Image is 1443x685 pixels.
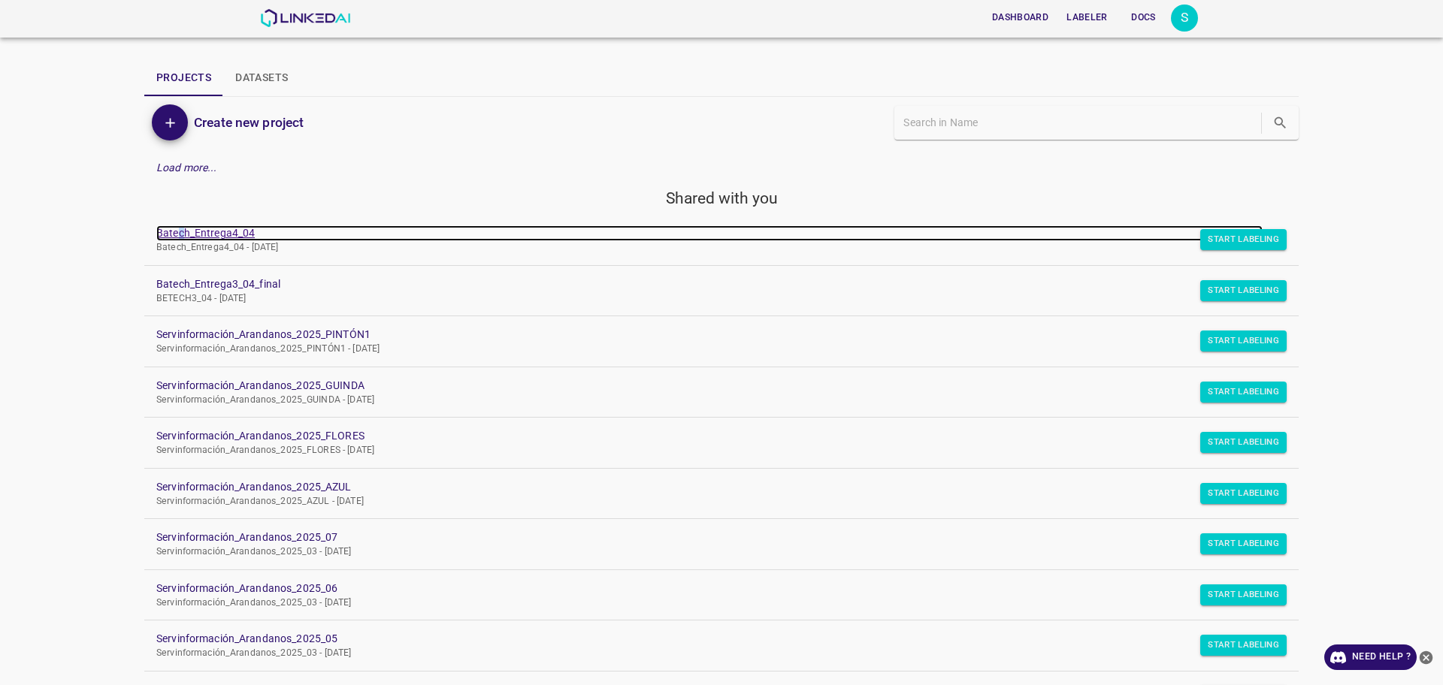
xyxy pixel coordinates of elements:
a: Servinformación_Arandanos_2025_FLORES [156,428,1263,444]
a: Servinformación_Arandanos_2025_07 [156,530,1263,545]
a: Docs [1117,2,1171,33]
p: Servinformación_Arandanos_2025_03 - [DATE] [156,596,1263,610]
a: Servinformación_Arandanos_2025_06 [156,581,1263,596]
button: Start Labeling [1200,635,1287,656]
input: Search in Name [903,112,1258,134]
button: Start Labeling [1200,533,1287,554]
em: Load more... [156,161,217,174]
a: Servinformación_Arandanos_2025_PINTÓN1 [156,327,1263,342]
button: Start Labeling [1200,229,1287,250]
a: Batech_Entrega3_04_final [156,276,1263,292]
h5: Shared with you [144,188,1299,209]
p: BETECH3_04 - [DATE] [156,292,1263,306]
p: Servinformación_Arandanos_2025_03 - [DATE] [156,647,1263,660]
p: Servinformación_Arandanos_2025_PINTÓN1 - [DATE] [156,342,1263,356]
button: close-help [1417,644,1435,670]
a: Create new project [188,112,304,133]
button: Projects [144,60,223,96]
p: Servinformación_Arandanos_2025_AZUL - [DATE] [156,495,1263,508]
button: Start Labeling [1200,382,1287,403]
p: Servinformación_Arandanos_2025_GUINDA - [DATE] [156,394,1263,407]
button: Add [152,104,188,140]
a: Servinformación_Arandanos_2025_AZUL [156,479,1263,495]
a: Labeler [1057,2,1116,33]
div: Load more... [144,154,1299,182]
button: Datasets [223,60,300,96]
button: Open settings [1171,5,1198,32]
button: search [1265,107,1296,138]
button: Start Labeling [1200,584,1287,605]
button: Start Labeling [1200,330,1287,352]
button: Start Labeling [1200,432,1287,453]
p: Servinformación_Arandanos_2025_03 - [DATE] [156,545,1263,559]
button: Start Labeling [1200,280,1287,301]
p: Servinformación_Arandanos_2025_FLORES - [DATE] [156,444,1263,457]
a: Dashboard [983,2,1057,33]
h6: Create new project [194,112,304,133]
img: LinkedAI [260,9,351,27]
p: Batech_Entrega4_04 - [DATE] [156,241,1263,255]
a: Servinformación_Arandanos_2025_GUINDA [156,378,1263,394]
button: Dashboard [986,5,1054,30]
a: Need Help ? [1324,644,1417,670]
button: Start Labeling [1200,483,1287,504]
a: Servinformación_Arandanos_2025_05 [156,631,1263,647]
a: Batech_Entrega4_04 [156,225,1263,241]
button: Labeler [1060,5,1113,30]
button: Docs [1120,5,1168,30]
div: S [1171,5,1198,32]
